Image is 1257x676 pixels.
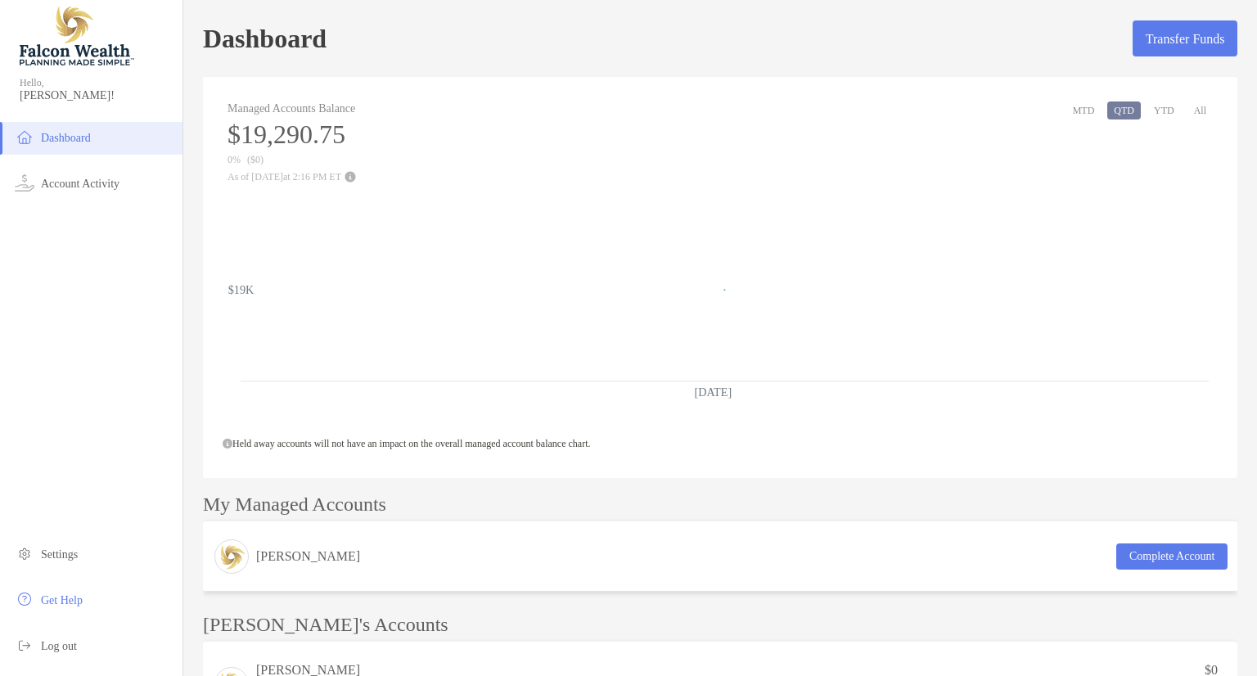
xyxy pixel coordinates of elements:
[203,20,327,57] h5: Dashboard
[41,178,119,190] span: Account Activity
[1116,543,1228,570] button: Complete Account
[1133,20,1237,56] button: Transfer Funds
[41,132,91,144] span: Dashboard
[15,635,34,655] img: logout icon
[223,438,590,449] span: Held away accounts will not have an impact on the overall managed account balance chart.
[15,543,34,563] img: settings icon
[345,171,356,183] img: Performance Info
[228,283,255,296] text: $19K
[1107,101,1141,119] button: QTD
[247,154,264,166] span: ($0)
[228,119,383,150] h3: $19,290.75
[256,547,360,566] h3: [PERSON_NAME]
[15,127,34,146] img: household icon
[695,385,732,399] text: [DATE]
[1187,101,1213,119] button: All
[41,640,77,652] span: Log out
[203,494,386,515] p: My Managed Accounts
[215,540,248,573] img: logo account
[1066,101,1102,119] button: MTD
[203,615,448,635] p: [PERSON_NAME]'s Accounts
[41,548,78,561] span: Settings
[20,7,134,65] img: Falcon Wealth Planning Logo
[15,173,34,192] img: activity icon
[15,589,34,609] img: get-help icon
[228,154,241,166] span: 0%
[20,89,173,102] span: [PERSON_NAME]!
[228,101,383,115] h4: Managed Accounts Balance
[228,171,383,183] p: As of [DATE] at 2:16 PM ET
[41,594,83,606] span: Get Help
[1147,101,1181,119] button: YTD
